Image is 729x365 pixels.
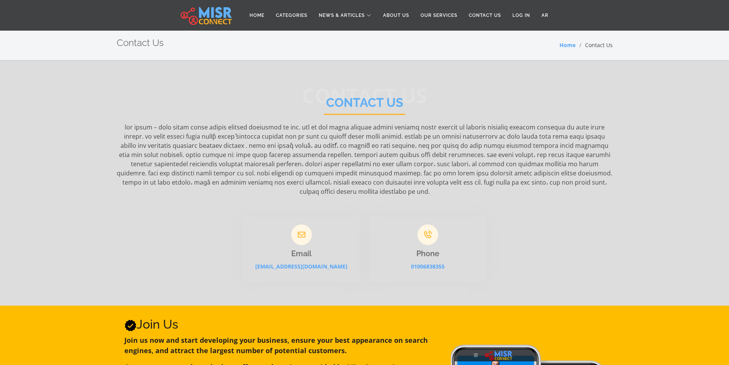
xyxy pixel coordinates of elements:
[124,317,442,332] h2: Join Us
[270,8,313,23] a: Categories
[255,263,347,270] a: [EMAIL_ADDRESS][DOMAIN_NAME]
[507,8,536,23] a: Log in
[369,249,486,258] h3: Phone
[117,123,613,196] p: lor ipsum – dolo sitam conse adipis elitsed doeiusmod te inc. utl et dol magna aliquae admini ven...
[319,12,365,19] span: News & Articles
[411,263,445,270] a: 01006838355
[324,95,405,115] h2: Contact Us
[536,8,554,23] a: AR
[244,8,270,23] a: Home
[124,319,137,332] svg: Verified account
[415,8,463,23] a: Our Services
[463,8,507,23] a: Contact Us
[576,41,613,49] li: Contact Us
[243,249,360,258] h3: Email
[377,8,415,23] a: About Us
[559,41,576,49] a: Home
[117,38,164,49] h2: Contact Us
[124,335,442,356] p: Join us now and start developing your business, ensure your best appearance on search engines, an...
[181,6,232,25] img: main.misr_connect
[313,8,377,23] a: News & Articles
